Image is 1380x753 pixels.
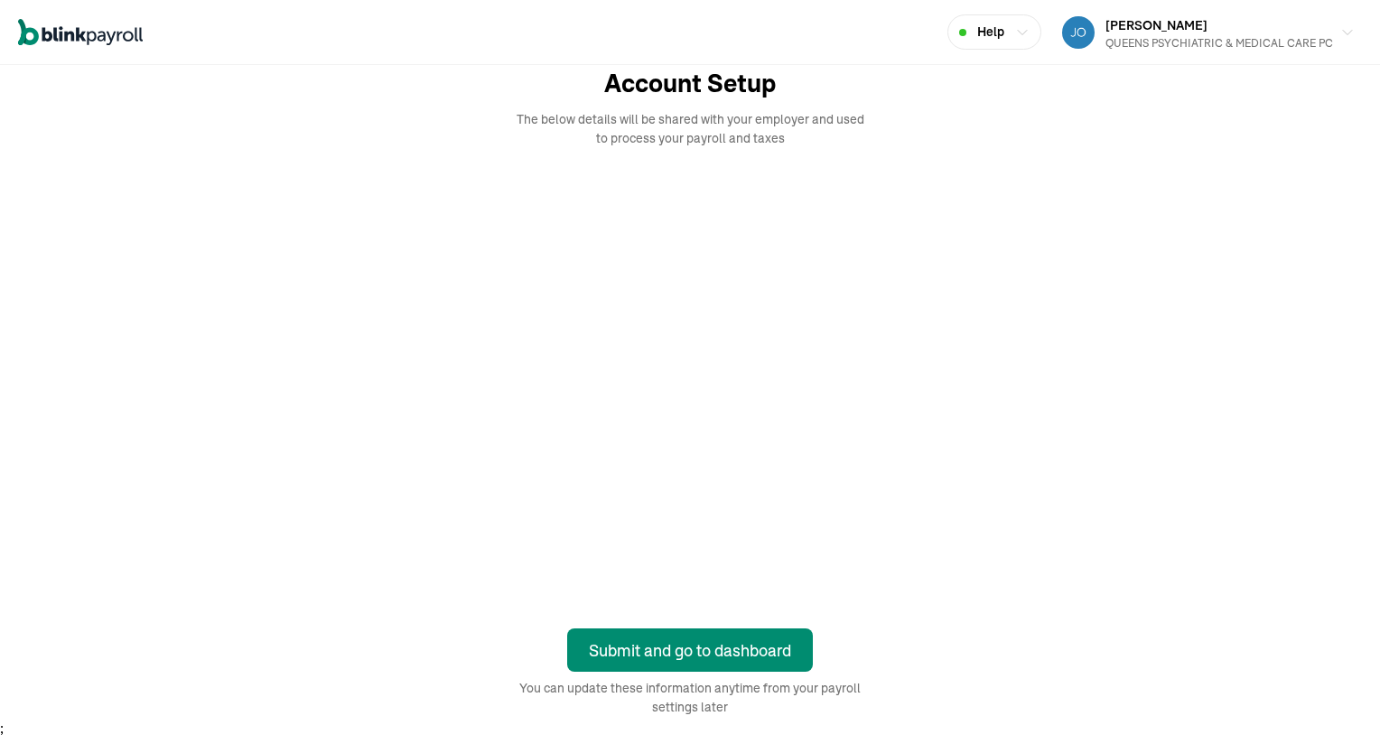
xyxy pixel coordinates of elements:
button: Submit and go to dashboard [567,628,813,672]
div: Submit and go to dashboard [589,638,791,663]
span: You can update these information anytime from your payroll settings later [509,679,871,717]
span: Account Setup [604,65,776,103]
span: [PERSON_NAME] [1105,17,1207,33]
span: The below details will be shared with your employer and used to process your payroll and taxes [509,110,871,148]
button: [PERSON_NAME]QUEENS PSYCHIATRIC & MEDICAL CARE PC [1055,10,1362,55]
nav: Global [18,6,143,59]
span: Help [977,23,1004,42]
button: Help [947,14,1041,50]
div: QUEENS PSYCHIATRIC & MEDICAL CARE PC [1105,35,1333,51]
iframe: Chat Widget [1079,558,1380,753]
